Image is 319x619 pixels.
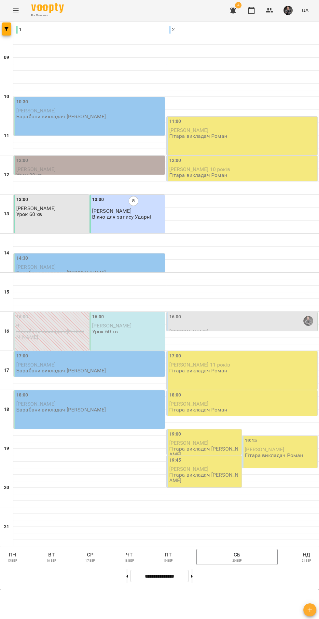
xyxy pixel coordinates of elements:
p: Барабани викладач [PERSON_NAME] [16,270,106,276]
button: сб20 вер [196,549,278,565]
h6: 18 [4,406,9,413]
h6: 16 [4,328,9,335]
button: ср17 вер [79,549,101,565]
button: вт16 вер [41,549,62,565]
span: [PERSON_NAME] [16,362,56,368]
button: чт18 вер [118,549,140,565]
label: 17:00 [169,353,181,360]
span: [PERSON_NAME] [169,466,209,472]
p: Барабани викладач [PERSON_NAME] [16,368,106,373]
span: [PERSON_NAME] [92,208,132,214]
button: нд21 вер [295,549,318,565]
h6: 17 [4,367,9,374]
span: 4 [235,2,242,8]
p: Гітара викладач [PERSON_NAME] [169,472,241,483]
p: Барабани викладач [PERSON_NAME] [16,329,88,340]
p: Барабани викладач [PERSON_NAME] [16,114,106,119]
p: ср [82,551,98,559]
p: Гітара викладач Роман [169,172,228,178]
p: пн [4,551,21,559]
h6: 10 [4,93,9,100]
span: [PERSON_NAME] [169,127,209,133]
img: Voopty Logo [31,3,64,13]
p: Урок 60 хв [92,329,118,334]
p: 18 вер [124,559,134,563]
p: 16 вер [47,559,56,563]
h6: 19 [4,445,9,452]
p: Урок 60 хв [16,211,42,217]
p: 20 вер [232,559,242,563]
p: Барабани викладач [PERSON_NAME] [16,407,106,412]
p: Гітара викладач Роман [245,453,303,458]
label: 19:00 [169,431,181,438]
label: 16:00 [169,313,181,321]
label: 14:30 [16,255,28,262]
p: сб [201,551,272,559]
span: [PERSON_NAME] [169,440,209,446]
span: UA [302,7,309,14]
span: [PERSON_NAME] [16,166,56,172]
p: вт [44,551,60,559]
p: 17 вер [85,559,95,563]
label: 17:00 [16,353,28,360]
label: 18:00 [16,392,28,399]
button: пн15 вер [1,549,23,565]
span: [PERSON_NAME] [92,323,132,329]
p: Вікно для запису Ударні [92,214,151,220]
p: Гітара викладач Роман [169,133,228,139]
p: 2 [169,26,175,34]
span: [PERSON_NAME] [169,329,209,335]
h6: 12 [4,171,9,179]
p: 1 [16,26,22,34]
h6: 21 [4,523,9,530]
span: For Business [31,13,64,18]
label: 13:00 [16,196,28,203]
p: Гітара викладач Роман [169,368,228,373]
span: [PERSON_NAME] [16,401,56,407]
label: 16:00 [16,313,28,321]
label: 10:30 [16,98,28,106]
p: 15 вер [7,559,17,563]
span: [PERSON_NAME] [16,108,56,114]
label: 12:00 [169,157,181,164]
label: 11:00 [169,118,181,125]
label: 16:00 [92,313,104,321]
label: 19:45 [169,457,181,464]
h6: 15 [4,289,9,296]
label: 18:00 [169,392,181,399]
button: UA [299,4,311,16]
img: 9774cdb94cd07e2c046c34ee188bda8a.png [284,6,293,15]
p: пт [160,551,176,559]
span: [PERSON_NAME] [245,446,284,453]
p: 21 вер [302,559,312,563]
p: нд [298,551,315,559]
button: пт19 вер [158,549,179,565]
p: 0 [16,323,88,328]
span: [PERSON_NAME] [16,264,56,270]
h6: 20 [4,484,9,491]
h6: 11 [4,132,9,139]
p: Гітара викладач Роман [169,407,228,412]
p: Гітара викладач [PERSON_NAME] [169,446,241,457]
label: 19:15 [245,437,257,444]
span: [PERSON_NAME] [16,205,56,211]
p: 19 вер [163,559,173,563]
span: [PERSON_NAME] [169,401,209,407]
span: [PERSON_NAME] 10 років [169,166,230,172]
label: 12:00 [16,157,28,164]
h6: 09 [4,54,9,61]
button: Menu [8,3,23,18]
label: 5 [129,196,138,206]
h6: 14 [4,250,9,257]
label: 13:00 [92,196,104,203]
h6: 13 [4,210,9,218]
span: [PERSON_NAME] 11 років [169,362,230,368]
img: Максим [303,316,313,326]
p: чт [121,551,137,559]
